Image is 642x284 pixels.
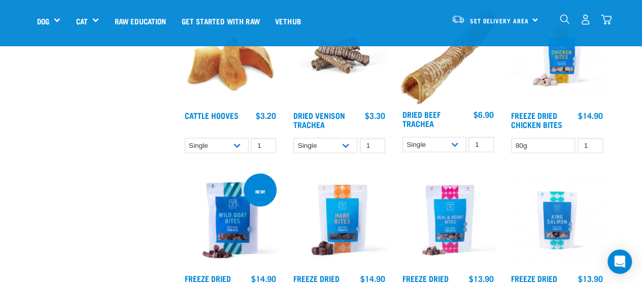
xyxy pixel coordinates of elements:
[469,274,494,283] div: $13.90
[251,274,276,283] div: $14.90
[578,138,603,154] input: 1
[509,9,605,106] img: RE Product Shoot 2023 Nov8581
[182,172,279,269] img: Raw Essentials Freeze Dried Wild Goat Bites PetTreats Product Shot
[360,274,385,283] div: $14.90
[560,14,569,24] img: home-icon-1@2x.png
[451,15,465,24] img: van-moving.png
[267,1,309,41] a: Vethub
[360,138,385,154] input: 1
[291,9,388,106] img: Stack of treats for pets including venison trachea
[365,111,385,120] div: $3.30
[76,15,87,27] a: Cat
[474,110,494,119] div: $6.90
[291,172,388,269] img: Raw Essentials Freeze Dried Hare Bites
[509,172,605,269] img: RE Product Shoot 2023 Nov8584
[37,15,49,27] a: Dog
[607,249,632,274] div: Open Intercom Messenger
[578,111,603,120] div: $14.90
[400,9,497,105] img: Trachea
[468,137,494,153] input: 1
[293,113,345,127] a: Dried Venison Trachea
[251,184,270,199] div: new!
[601,14,612,25] img: home-icon@2x.png
[182,9,279,106] img: Pile Of Cattle Hooves Treats For Dogs
[400,172,497,269] img: Raw Essentials Freeze Dried Veal & Heart Bites Treats
[256,111,276,120] div: $3.20
[185,113,239,117] a: Cattle Hooves
[580,14,591,25] img: user.png
[107,1,174,41] a: Raw Education
[402,112,441,125] a: Dried Beef Trachea
[470,19,529,22] span: Set Delivery Area
[578,274,603,283] div: $13.90
[174,1,267,41] a: Get started with Raw
[511,113,562,127] a: Freeze Dried Chicken Bites
[251,138,276,154] input: 1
